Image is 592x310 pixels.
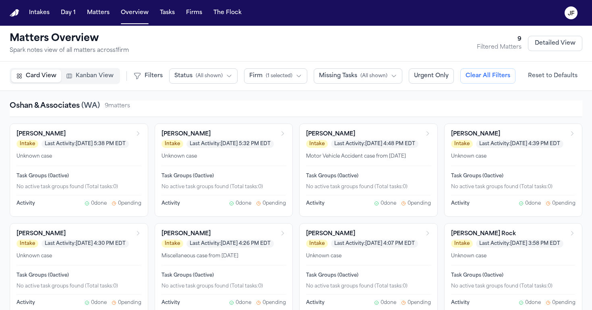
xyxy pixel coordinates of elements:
span: Activity [451,300,470,306]
span: ( All shown ) [360,73,387,79]
div: 9 [477,35,522,43]
h3: [PERSON_NAME] [306,130,355,138]
span: Kanban View [76,72,114,80]
span: Activity [17,200,35,207]
span: Task Groups ( 0 active) [17,174,69,179]
div: Filtered Matters [477,43,522,51]
span: 0 pending [263,200,286,207]
span: 0 pending [552,200,575,207]
div: Open matter: Liz Tuls [155,123,293,217]
button: Reset to Defaults [523,69,582,83]
span: Last Activity: [DATE] 5:38 PM EDT [41,140,129,148]
span: Intake [161,140,183,148]
button: Clear All Filters [460,68,515,84]
button: Detailed View [528,36,582,51]
div: Open matter: Karrar Mahammed [444,123,583,217]
span: Activity [306,300,325,306]
button: Kanban View [61,70,118,82]
span: 0 done [236,300,251,306]
span: Intake [306,240,328,248]
a: Home [10,9,19,17]
span: Last Activity: [DATE] 4:30 PM EDT [41,240,129,248]
h3: [PERSON_NAME] [17,130,66,138]
span: Task Groups ( 0 active) [306,273,358,278]
div: No active task groups found (Total tasks: 0 ) [306,283,431,289]
span: Intake [451,140,473,148]
span: 0 pending [408,300,431,306]
h3: [PERSON_NAME] [161,130,211,138]
span: Card View [26,72,56,80]
span: 9 matter s [105,102,130,110]
span: ( WA ) [80,103,100,110]
a: Tasks [157,6,178,20]
span: 0 done [91,200,107,207]
button: Status(All shown) [169,68,238,84]
p: Unknown case [306,253,431,261]
span: Activity [161,200,180,207]
span: Intake [17,140,38,148]
p: Spark notes view of all matters across 1 firm [10,47,129,55]
a: Firms [183,6,205,20]
h2: Oshan & Associates [10,101,100,112]
span: 0 done [525,300,541,306]
button: Overview [118,6,152,20]
p: Miscellaneous case from [DATE] [161,253,286,261]
span: Filters [145,72,163,80]
h3: [PERSON_NAME] [306,230,355,238]
div: No active task groups found (Total tasks: 0 ) [161,283,286,289]
text: JF [568,11,575,16]
span: Status [174,72,193,80]
span: Task Groups ( 0 active) [451,174,503,179]
span: Intake [451,240,473,248]
span: Last Activity: [DATE] 5:32 PM EDT [186,140,274,148]
button: Urgent Only [409,68,454,84]
span: 0 pending [118,200,141,207]
span: Intake [306,140,328,148]
span: 0 done [525,200,541,207]
span: Missing Tasks [319,72,357,80]
p: Unknown case [451,253,576,261]
span: Activity [451,200,470,207]
button: Matters [84,6,113,20]
span: Activity [306,200,325,207]
span: Task Groups ( 0 active) [161,174,214,179]
button: Firm(1 selected) [244,68,307,84]
div: No active task groups found (Total tasks: 0 ) [161,184,286,190]
span: Task Groups ( 0 active) [161,273,214,278]
span: Activity [17,300,35,306]
button: Missing Tasks(All shown) [314,68,402,84]
div: No active task groups found (Total tasks: 0 ) [306,184,431,190]
span: Last Activity: [DATE] 4:48 PM EDT [331,140,418,148]
div: No active task groups found (Total tasks: 0 ) [17,184,141,190]
span: 0 pending [408,200,431,207]
button: Intakes [26,6,53,20]
span: 0 pending [552,300,575,306]
span: Last Activity: [DATE] 4:39 PM EDT [476,140,563,148]
h3: [PERSON_NAME] Rock [451,230,516,238]
div: No active task groups found (Total tasks: 0 ) [17,283,141,289]
p: Unknown case [161,153,286,161]
span: Last Activity: [DATE] 3:58 PM EDT [476,240,563,248]
span: ( All shown ) [196,73,223,79]
button: The Flock [210,6,245,20]
button: Card View [11,70,61,82]
span: 0 done [236,200,251,207]
p: Motor Vehicle Accident case from [DATE] [306,153,431,161]
p: Unknown case [451,153,576,161]
p: Unknown case [17,253,141,261]
h3: [PERSON_NAME] [451,130,500,138]
h3: [PERSON_NAME] [161,230,211,238]
span: 0 done [381,200,396,207]
span: Firm [249,72,263,80]
button: Day 1 [58,6,79,20]
h1: Matters Overview [10,32,129,45]
div: Open matter: Kristine Weitz [10,123,148,217]
img: Finch Logo [10,9,19,17]
span: Activity [161,300,180,306]
div: Open matter: John Palmer [299,123,438,217]
span: Task Groups ( 0 active) [17,273,69,278]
